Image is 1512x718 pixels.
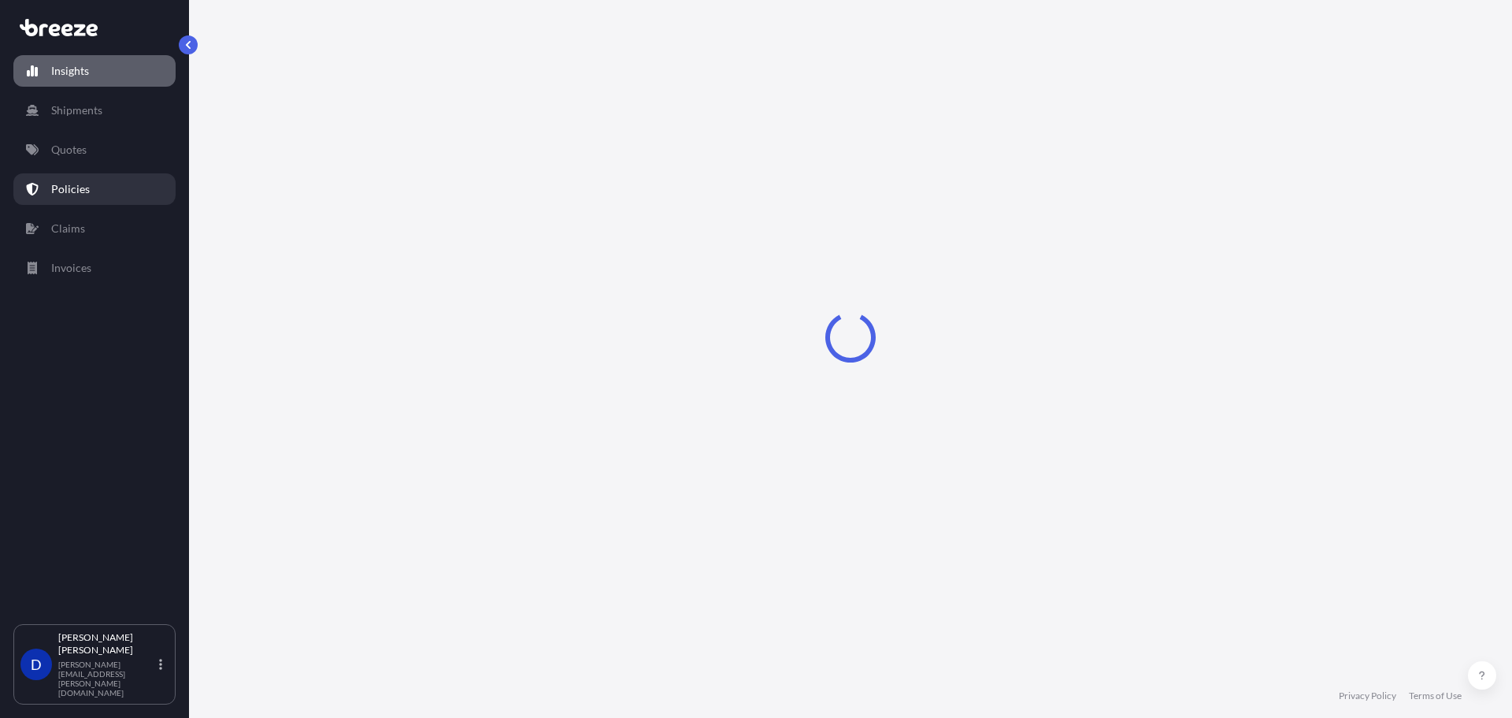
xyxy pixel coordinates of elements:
p: Claims [51,221,85,236]
p: Insights [51,63,89,79]
p: Invoices [51,260,91,276]
p: Policies [51,181,90,197]
p: Shipments [51,102,102,118]
a: Privacy Policy [1339,690,1396,702]
a: Policies [13,173,176,205]
a: Invoices [13,252,176,284]
a: Shipments [13,95,176,126]
a: Quotes [13,134,176,166]
span: D [31,657,42,672]
a: Claims [13,213,176,244]
p: Quotes [51,142,87,158]
p: [PERSON_NAME] [PERSON_NAME] [58,631,156,657]
a: Terms of Use [1409,690,1462,702]
a: Insights [13,55,176,87]
p: [PERSON_NAME][EMAIL_ADDRESS][PERSON_NAME][DOMAIN_NAME] [58,660,156,698]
